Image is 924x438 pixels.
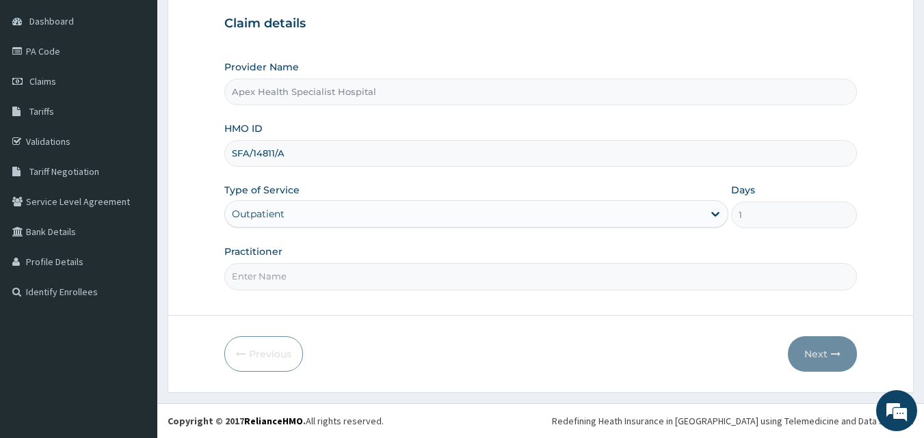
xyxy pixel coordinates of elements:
div: Redefining Heath Insurance in [GEOGRAPHIC_DATA] using Telemedicine and Data Science! [552,414,914,428]
label: Type of Service [224,183,300,197]
h3: Claim details [224,16,858,31]
textarea: Type your message and hit 'Enter' [7,292,261,340]
label: HMO ID [224,122,263,135]
span: Claims [29,75,56,87]
button: Next [788,336,857,372]
input: Enter HMO ID [224,140,858,167]
div: Chat with us now [71,77,230,94]
label: Days [731,183,755,197]
input: Enter Name [224,263,858,290]
strong: Copyright © 2017 . [168,415,306,427]
span: We're online! [79,132,189,270]
label: Practitioner [224,245,282,258]
span: Tariff Negotiation [29,165,99,178]
img: d_794563401_company_1708531726252_794563401 [25,68,55,102]
footer: All rights reserved. [157,403,924,438]
div: Outpatient [232,207,285,221]
label: Provider Name [224,60,299,74]
span: Tariffs [29,105,54,118]
span: Dashboard [29,15,74,27]
div: Minimize live chat window [224,7,257,40]
a: RelianceHMO [244,415,303,427]
button: Previous [224,336,303,372]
